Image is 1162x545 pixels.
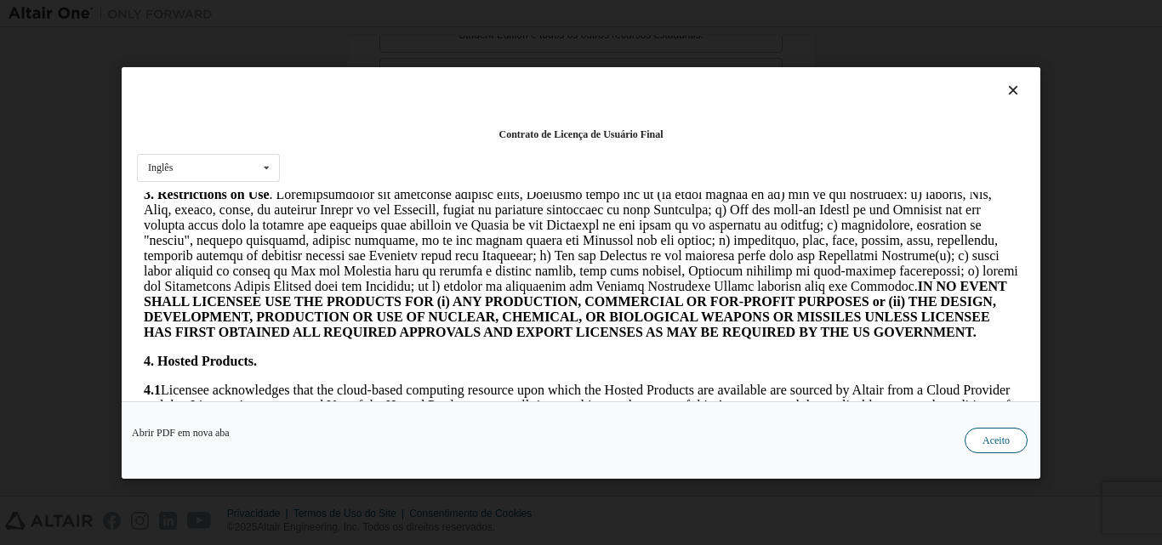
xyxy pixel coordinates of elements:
font: Inglês [148,162,173,173]
a: Abrir PDF em nova aba [132,427,230,437]
font: Contrato de Licença de Usuário Final [499,128,664,140]
font: Abrir PDF em nova aba [132,426,230,438]
font: Aceito [983,434,1010,446]
p: Licensee acknowledges that the cloud-based computing resource upon which the Hosted Products are ... [7,190,881,252]
strong: 4. Hosted Products. [7,162,120,176]
button: Aceito [965,427,1028,452]
strong: IN NO EVENT SHALL LICENSEE USE THE PRODUCTS FOR (i) ANY PRODUCTION, COMMERCIAL OR FOR-PROFIT PURP... [7,87,869,147]
strong: 4.1 [7,190,24,205]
